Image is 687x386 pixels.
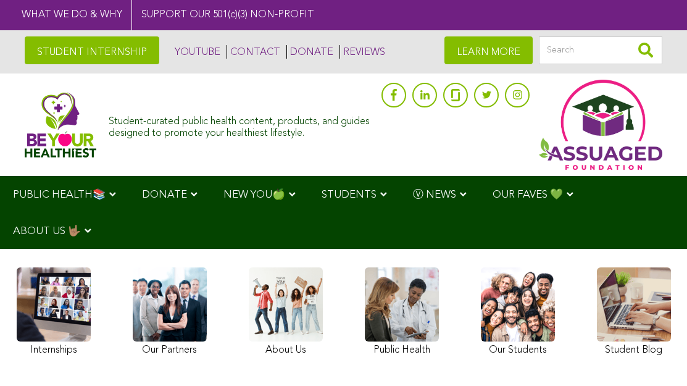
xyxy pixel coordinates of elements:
a: STUDENT INTERNSHIP [25,36,159,64]
a: REVIEWS [339,45,385,59]
img: Assuaged [25,92,96,157]
iframe: Chat Widget [625,327,687,386]
div: Student-curated public health content, products, and guides designed to promote your healthiest l... [109,110,375,140]
a: LEARN MORE [444,36,533,64]
a: CONTACT [227,45,280,59]
a: DONATE [286,45,333,59]
span: NEW YOU🍏 [223,190,285,200]
img: Assuaged App [539,80,662,170]
input: Search [539,36,662,64]
span: ABOUT US 🤟🏽 [13,226,81,237]
span: PUBLIC HEALTH📚 [13,190,106,200]
span: DONATE [142,190,187,200]
img: glassdoor [451,89,460,101]
span: Ⓥ NEWS [413,190,456,200]
span: OUR FAVES 💚 [493,190,563,200]
span: STUDENTS [322,190,377,200]
a: YOUTUBE [172,45,220,59]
